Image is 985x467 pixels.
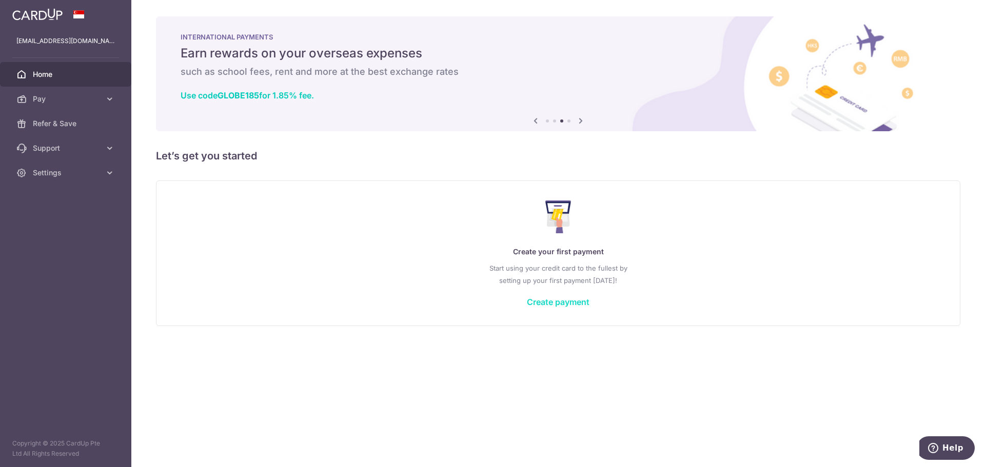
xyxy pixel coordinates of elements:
[181,66,936,78] h6: such as school fees, rent and more at the best exchange rates
[181,33,936,41] p: INTERNATIONAL PAYMENTS
[181,45,936,62] h5: Earn rewards on your overseas expenses
[33,168,101,178] span: Settings
[33,69,101,79] span: Home
[218,90,259,100] b: GLOBE185
[33,118,101,129] span: Refer & Save
[12,8,63,21] img: CardUp
[33,143,101,153] span: Support
[33,94,101,104] span: Pay
[919,436,975,462] iframe: Opens a widget where you can find more information
[16,36,115,46] p: [EMAIL_ADDRESS][DOMAIN_NAME]
[177,262,939,287] p: Start using your credit card to the fullest by setting up your first payment [DATE]!
[156,148,960,164] h5: Let’s get you started
[177,246,939,258] p: Create your first payment
[527,297,589,307] a: Create payment
[545,200,572,233] img: Make Payment
[181,90,314,100] a: Use codeGLOBE185for 1.85% fee.
[156,16,960,131] img: International Payment Banner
